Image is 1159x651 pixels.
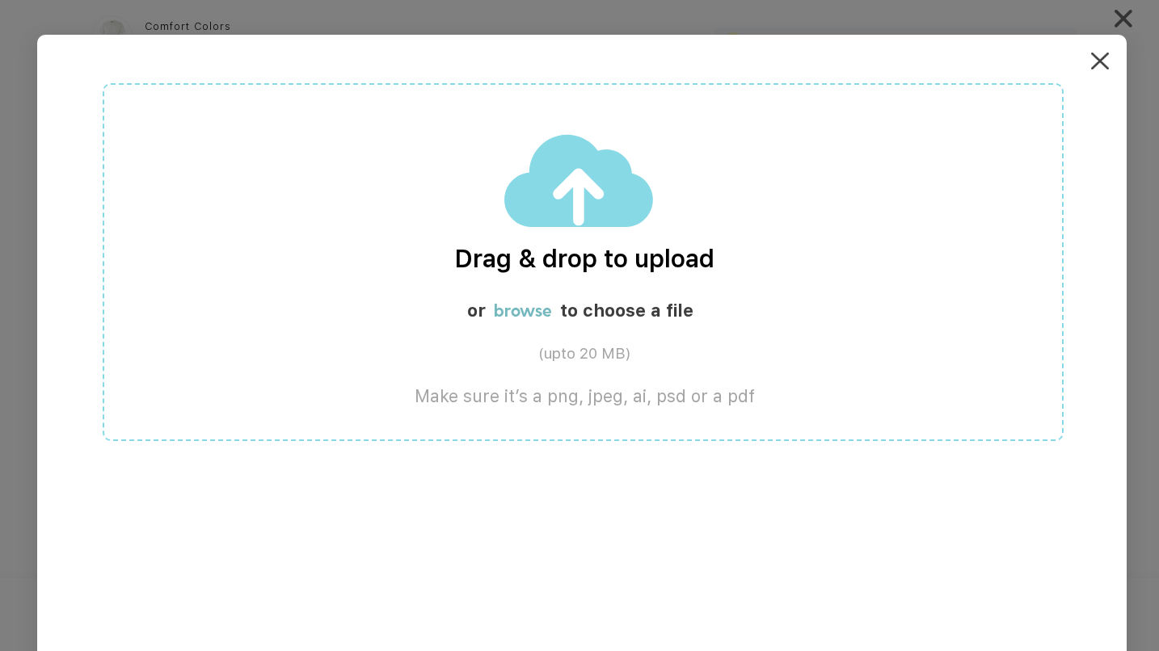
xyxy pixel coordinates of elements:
label: (upto 20 MB) [104,344,1065,362]
img: close.png [1091,52,1109,70]
label: Make sure it’s a png, jpeg, ai, psd or a pdf [104,386,1065,407]
label: to choose a file [560,300,693,321]
label: or [467,300,486,321]
label: browse [494,300,552,321]
img: upload_cloud.svg [504,133,655,229]
label: Drag & drop to upload [104,245,1065,274]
